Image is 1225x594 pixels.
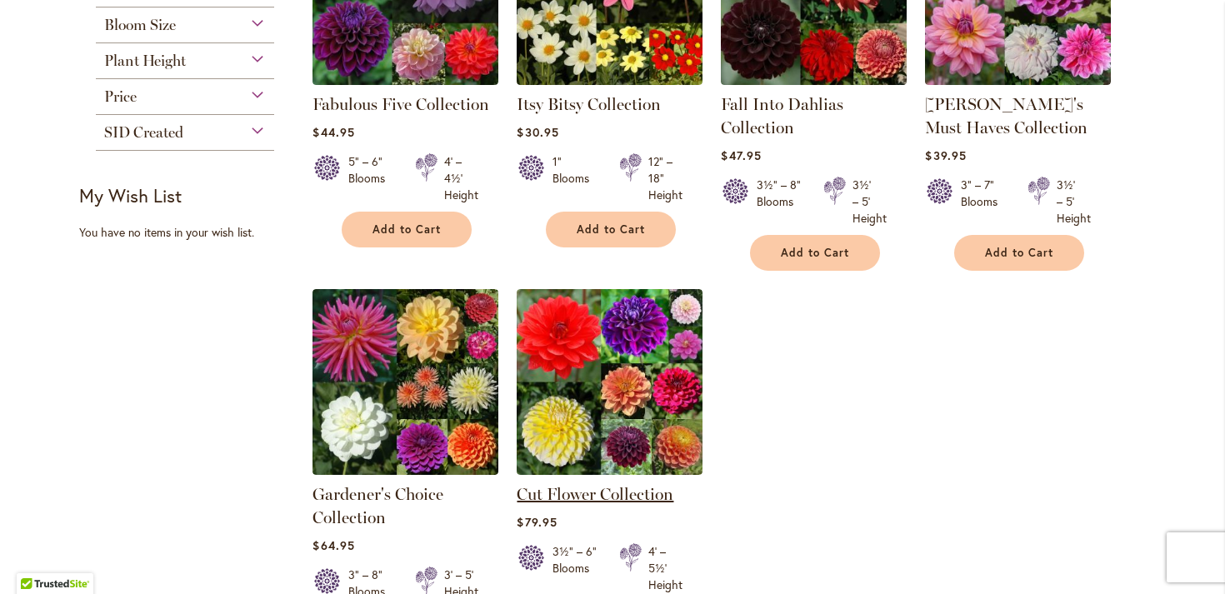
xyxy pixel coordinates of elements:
[852,177,887,227] div: 3½' – 5' Height
[517,289,702,475] img: CUT FLOWER COLLECTION
[961,177,1007,227] div: 3" – 7" Blooms
[925,94,1087,137] a: [PERSON_NAME]'s Must Haves Collection
[552,153,599,203] div: 1" Blooms
[517,72,702,88] a: Itsy Bitsy Collection
[546,212,676,247] button: Add to Cart
[648,153,682,203] div: 12" – 18" Height
[757,177,803,227] div: 3½" – 8" Blooms
[312,94,489,114] a: Fabulous Five Collection
[517,484,673,504] a: Cut Flower Collection
[312,124,354,140] span: $44.95
[721,94,843,137] a: Fall Into Dahlias Collection
[577,222,645,237] span: Add to Cart
[954,235,1084,271] button: Add to Cart
[925,72,1111,88] a: Heather's Must Haves Collection
[79,224,302,241] div: You have no items in your wish list.
[444,153,478,203] div: 4' – 4½' Height
[12,535,59,582] iframe: Launch Accessibility Center
[517,94,661,114] a: Itsy Bitsy Collection
[781,246,849,260] span: Add to Cart
[312,289,498,475] img: Gardener's Choice Collection
[104,16,176,34] span: Bloom Size
[312,484,443,527] a: Gardener's Choice Collection
[372,222,441,237] span: Add to Cart
[721,72,907,88] a: Fall Into Dahlias Collection
[517,462,702,478] a: CUT FLOWER COLLECTION
[348,153,395,203] div: 5" – 6" Blooms
[648,543,682,593] div: 4' – 5½' Height
[312,462,498,478] a: Gardener's Choice Collection
[985,246,1053,260] span: Add to Cart
[1057,177,1091,227] div: 3½' – 5' Height
[925,147,966,163] span: $39.95
[79,183,182,207] strong: My Wish List
[721,147,761,163] span: $47.95
[312,72,498,88] a: Fabulous Five Collection
[342,212,472,247] button: Add to Cart
[104,87,137,106] span: Price
[517,124,558,140] span: $30.95
[104,52,186,70] span: Plant Height
[517,514,557,530] span: $79.95
[312,537,354,553] span: $64.95
[750,235,880,271] button: Add to Cart
[104,123,183,142] span: SID Created
[552,543,599,593] div: 3½" – 6" Blooms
